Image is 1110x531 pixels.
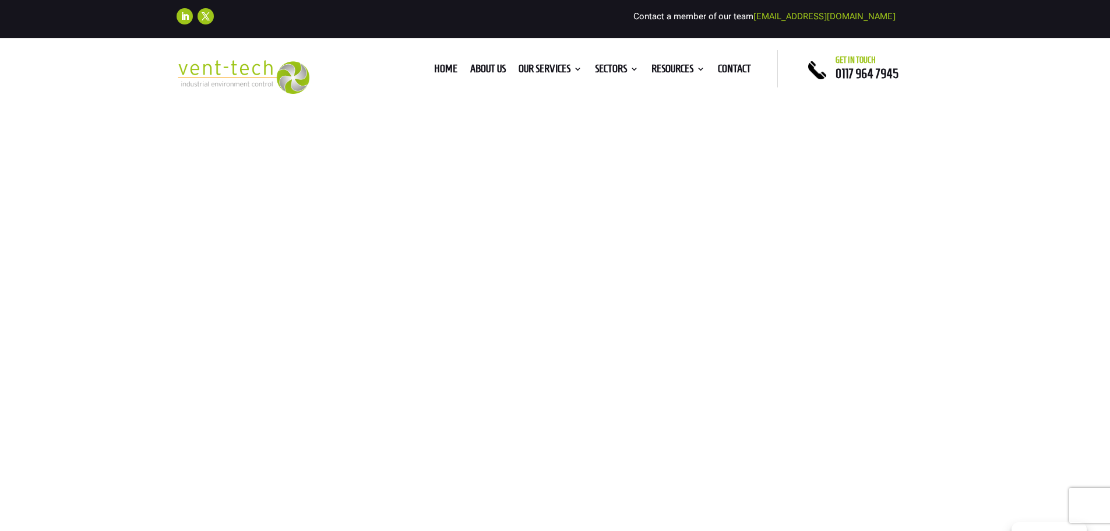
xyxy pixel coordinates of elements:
[177,60,310,94] img: 2023-09-27T08_35_16.549ZVENT-TECH---Clear-background
[198,8,214,24] a: Follow on X
[470,65,506,78] a: About us
[434,65,457,78] a: Home
[519,65,582,78] a: Our Services
[177,8,193,24] a: Follow on LinkedIn
[753,11,896,22] a: [EMAIL_ADDRESS][DOMAIN_NAME]
[836,66,898,80] a: 0117 964 7945
[633,11,896,22] span: Contact a member of our team
[595,65,639,78] a: Sectors
[718,65,751,78] a: Contact
[836,55,876,65] span: Get in touch
[651,65,705,78] a: Resources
